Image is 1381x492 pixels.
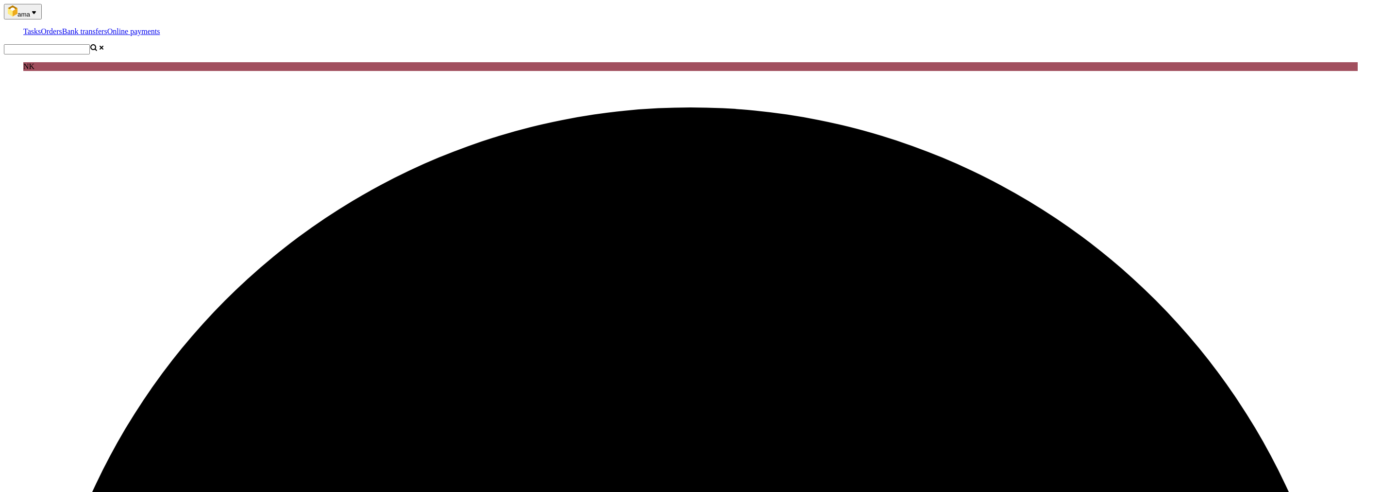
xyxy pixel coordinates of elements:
[8,5,17,17] img: logo
[23,62,1358,71] figcaption: NK
[4,4,42,19] button: ama
[107,27,160,35] a: Online payments
[17,11,30,18] span: ama
[23,27,41,35] a: Tasks
[62,27,107,35] a: Bank transfers
[41,27,62,35] a: Orders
